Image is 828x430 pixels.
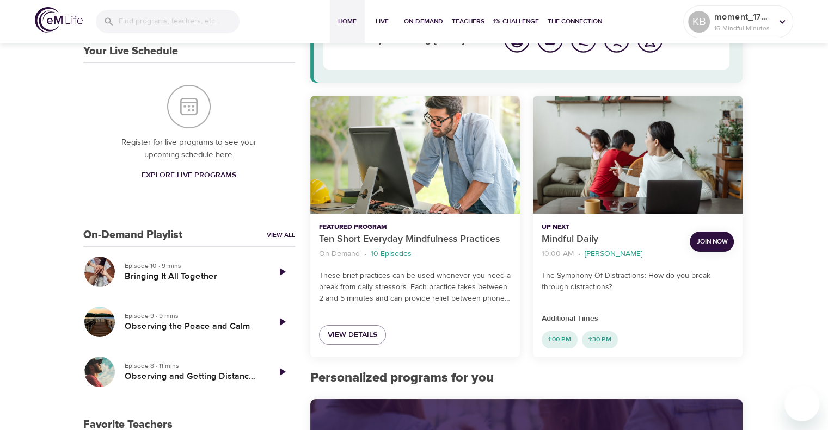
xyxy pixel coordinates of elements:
button: Mindful Daily [533,96,743,214]
button: Observing and Getting Distance From Anxiety [83,356,116,388]
p: These brief practices can be used whenever you need a break from daily stressors. Each practice t... [319,270,511,304]
h5: Observing the Peace and Calm [125,321,260,332]
nav: breadcrumb [542,247,681,261]
img: logo [35,7,83,33]
li: · [364,247,366,261]
h3: Your Live Schedule [83,45,178,58]
button: Observing the Peace and Calm [83,306,116,338]
span: Join Now [696,236,727,247]
p: moment_1758633491 [714,10,772,23]
span: The Connection [548,16,602,27]
div: 1:30 PM [582,331,618,348]
span: Teachers [452,16,484,27]
div: 1:00 PM [542,331,578,348]
p: Mindful Daily [542,232,681,247]
nav: breadcrumb [319,247,511,261]
p: The Symphony Of Distractions: How do you break through distractions? [542,270,734,293]
a: Play Episode [269,259,295,285]
span: 1:30 PM [582,335,618,344]
p: Ten Short Everyday Mindfulness Practices [319,232,511,247]
p: On-Demand [319,248,360,260]
span: Home [334,16,360,27]
button: Ten Short Everyday Mindfulness Practices [310,96,520,214]
p: 10 Episodes [371,248,412,260]
h5: Observing and Getting Distance From Anxiety [125,371,260,382]
a: View Details [319,325,386,345]
p: Featured Program [319,222,511,232]
li: · [578,247,580,261]
p: Up Next [542,222,681,232]
span: Explore Live Programs [142,169,236,182]
span: View Details [328,328,377,342]
p: Episode 9 · 9 mins [125,311,260,321]
p: Additional Times [542,313,734,325]
a: Explore Live Programs [137,165,241,185]
iframe: Button to launch messaging window [784,387,819,421]
p: [PERSON_NAME] [585,248,642,260]
p: 16 Mindful Minutes [714,23,772,33]
a: View All [267,230,295,240]
h3: On-Demand Playlist [83,229,182,241]
h2: Personalized programs for you [310,370,743,386]
h5: Bringing It All Together [125,271,260,282]
a: Play Episode [269,359,295,385]
a: Play Episode [269,309,295,335]
img: Your Live Schedule [167,85,211,128]
span: 1% Challenge [493,16,539,27]
p: 10:00 AM [542,248,574,260]
span: 1:00 PM [542,335,578,344]
span: Live [369,16,395,27]
input: Find programs, teachers, etc... [119,10,240,33]
p: Episode 8 · 11 mins [125,361,260,371]
p: Episode 10 · 9 mins [125,261,260,271]
button: Join Now [690,232,734,252]
button: Bringing It All Together [83,255,116,288]
span: On-Demand [404,16,443,27]
p: Register for live programs to see your upcoming schedule here. [105,136,273,161]
div: KB [688,11,710,33]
